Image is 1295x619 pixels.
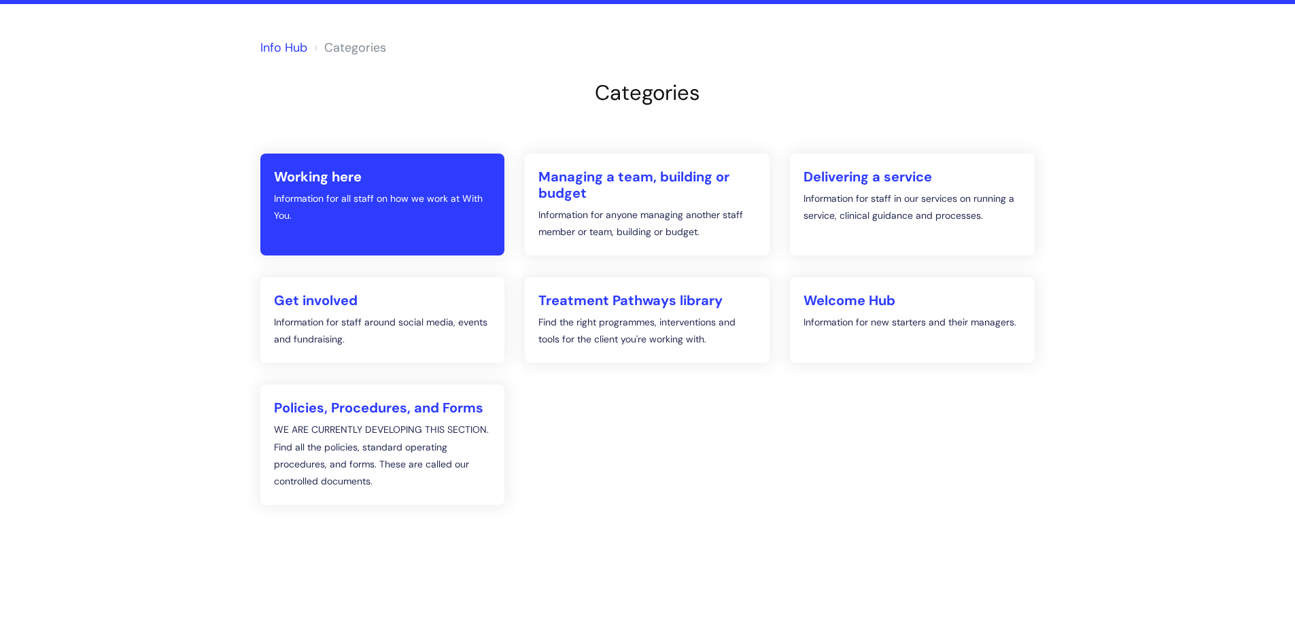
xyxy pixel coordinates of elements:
a: Welcome Hub Information for new starters and their managers. [790,277,1035,363]
p: Information for anyone managing another staff member or team, building or budget. [538,207,756,241]
h2: Policies, Procedures, and Forms [274,400,491,416]
h2: Categories [260,80,1035,105]
h2: Welcome Hub [804,292,1021,308]
p: Information for staff in our services on running a service, clinical guidance and processes. [804,190,1021,224]
li: Solution home [311,37,386,58]
p: Information for staff around social media, events and fundraising. [274,314,491,348]
h2: Delivering a service [804,169,1021,185]
p: Information for new starters and their managers. [804,314,1021,331]
a: Policies, Procedures, and Forms WE ARE CURRENTLY DEVELOPING THIS SECTION. Find all the policies, ... [260,385,505,505]
a: Working here Information for all staff on how we work at With You. [260,154,505,255]
h2: Managing a team, building or budget [538,169,756,201]
p: WE ARE CURRENTLY DEVELOPING THIS SECTION. Find all the policies, standard operating procedures, a... [274,421,491,490]
p: Information for all staff on how we work at With You. [274,190,491,224]
a: Managing a team, building or budget Information for anyone managing another staff member or team,... [525,154,770,255]
a: Get involved Information for staff around social media, events and fundraising. [260,277,505,363]
h2: Get involved [274,292,491,308]
p: Find the right programmes, interventions and tools for the client you're working with. [538,314,756,348]
a: Info Hub [260,39,307,56]
h2: Working here [274,169,491,185]
a: Treatment Pathways library Find the right programmes, interventions and tools for the client you'... [525,277,770,363]
h2: Treatment Pathways library [538,292,756,308]
a: Delivering a service Information for staff in our services on running a service, clinical guidanc... [790,154,1035,255]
